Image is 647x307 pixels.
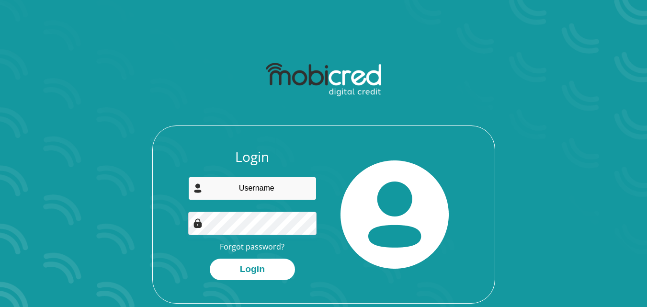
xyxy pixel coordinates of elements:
[220,241,284,252] a: Forgot password?
[188,149,317,165] h3: Login
[193,183,203,193] img: user-icon image
[266,63,381,97] img: mobicred logo
[188,177,317,200] input: Username
[193,218,203,228] img: Image
[210,259,295,280] button: Login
